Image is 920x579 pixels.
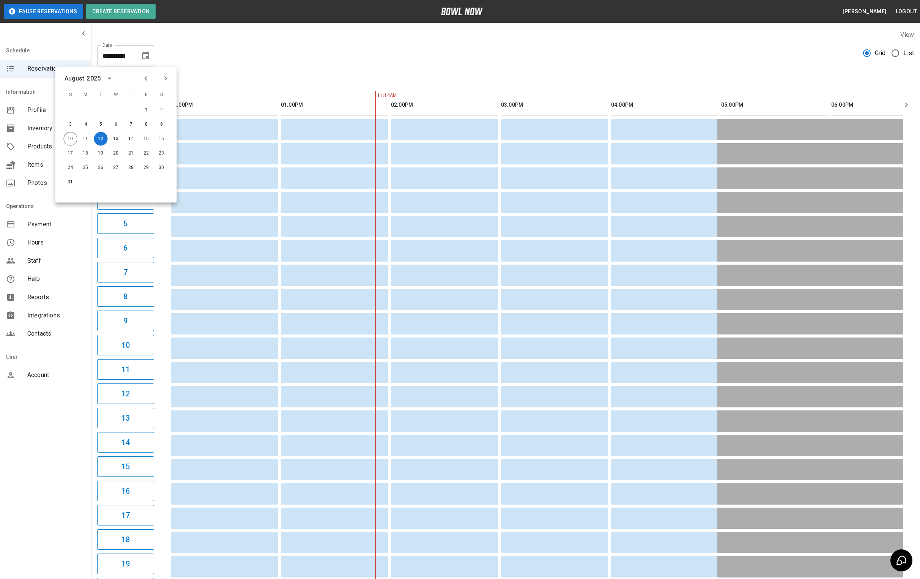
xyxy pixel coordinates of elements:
[123,218,128,230] h6: 5
[155,132,169,146] button: Aug 16, 2025
[27,238,85,247] span: Hours
[4,4,83,19] button: Pause Reservations
[501,94,608,116] th: 03:00PM
[27,256,85,265] span: Staff
[97,529,154,550] button: 18
[27,178,85,188] span: Photos
[140,87,153,103] span: F
[375,92,377,99] span: 11:14AM
[109,132,123,146] button: Aug 13, 2025
[27,311,85,320] span: Integrations
[97,554,154,574] button: 19
[140,118,153,131] button: Aug 8, 2025
[27,124,85,133] span: Inventory
[875,49,886,58] span: Grid
[109,118,123,131] button: Aug 6, 2025
[65,74,85,83] div: August
[27,142,85,151] span: Products
[97,383,154,404] button: 12
[124,118,138,131] button: Aug 7, 2025
[140,147,153,160] button: Aug 22, 2025
[138,48,153,63] button: Choose date, selected date is Aug 12, 2025
[79,118,93,131] button: Aug 4, 2025
[121,558,130,570] h6: 19
[124,132,138,146] button: Aug 14, 2025
[155,161,169,175] button: Aug 30, 2025
[121,339,130,351] h6: 10
[121,533,130,546] h6: 18
[97,408,154,428] button: 13
[103,72,116,85] button: calendar view is open, switch to year view
[94,118,108,131] button: Aug 5, 2025
[94,161,108,175] button: Aug 26, 2025
[27,329,85,338] span: Contacts
[171,94,278,116] th: 12:00PM
[124,147,138,160] button: Aug 21, 2025
[97,505,154,525] button: 17
[64,175,77,189] button: Aug 31, 2025
[94,147,108,160] button: Aug 19, 2025
[27,371,85,380] span: Account
[121,436,130,448] h6: 14
[121,412,130,424] h6: 13
[97,213,154,234] button: 5
[97,262,154,282] button: 7
[97,456,154,477] button: 15
[94,87,108,103] span: T
[140,103,153,117] button: Aug 1, 2025
[27,220,85,229] span: Payment
[140,132,153,146] button: Aug 15, 2025
[97,432,154,453] button: 14
[900,31,914,38] label: View
[109,87,123,103] span: W
[840,5,889,19] button: [PERSON_NAME]
[155,118,169,131] button: Aug 9, 2025
[79,132,93,146] button: Aug 11, 2025
[87,74,101,83] div: 2025
[121,509,130,521] h6: 17
[123,315,128,327] h6: 9
[281,94,388,116] th: 01:00PM
[109,147,123,160] button: Aug 20, 2025
[64,87,77,103] span: S
[27,64,85,73] span: Reservations
[27,293,85,302] span: Reports
[121,388,130,400] h6: 12
[97,359,154,380] button: 11
[893,5,920,19] button: Logout
[97,481,154,501] button: 16
[79,147,93,160] button: Aug 18, 2025
[140,161,153,175] button: Aug 29, 2025
[27,275,85,284] span: Help
[79,87,93,103] span: M
[441,8,483,15] img: logo
[155,87,169,103] span: S
[123,290,128,303] h6: 8
[97,73,914,91] div: inventory tabs
[97,311,154,331] button: 9
[97,238,154,258] button: 6
[159,72,172,85] button: Next month
[140,72,153,85] button: Previous month
[123,266,128,278] h6: 7
[121,485,130,497] h6: 16
[109,161,123,175] button: Aug 27, 2025
[64,147,77,160] button: Aug 17, 2025
[903,49,914,58] span: List
[27,160,85,169] span: Items
[123,242,128,254] h6: 6
[94,132,108,146] button: Aug 12, 2025
[391,94,498,116] th: 02:00PM
[121,461,130,473] h6: 15
[79,161,93,175] button: Aug 25, 2025
[155,147,169,160] button: Aug 23, 2025
[155,103,169,117] button: Aug 2, 2025
[86,4,156,19] button: Create Reservation
[64,118,77,131] button: Aug 3, 2025
[27,106,85,115] span: Profile
[97,286,154,307] button: 8
[64,132,77,146] button: Aug 10, 2025
[64,161,77,175] button: Aug 24, 2025
[124,161,138,175] button: Aug 28, 2025
[97,335,154,355] button: 10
